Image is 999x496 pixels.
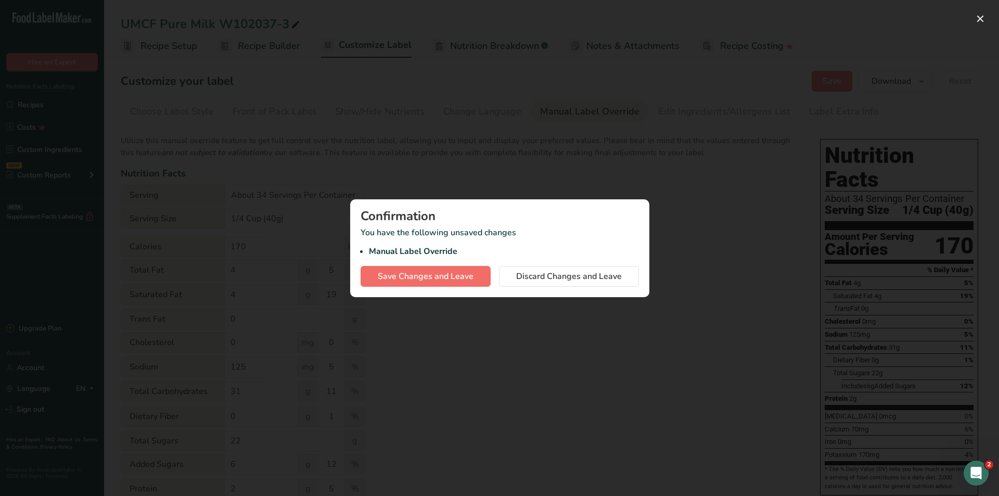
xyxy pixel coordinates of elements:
[378,270,473,283] span: Save Changes and Leave
[985,461,993,469] span: 2
[964,461,989,486] iframe: Intercom live chat
[369,245,639,258] li: Manual Label Override
[499,266,639,287] button: Discard Changes and Leave
[361,210,639,222] div: Confirmation
[361,266,491,287] button: Save Changes and Leave
[516,270,622,283] span: Discard Changes and Leave
[361,226,639,258] p: You have the following unsaved changes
